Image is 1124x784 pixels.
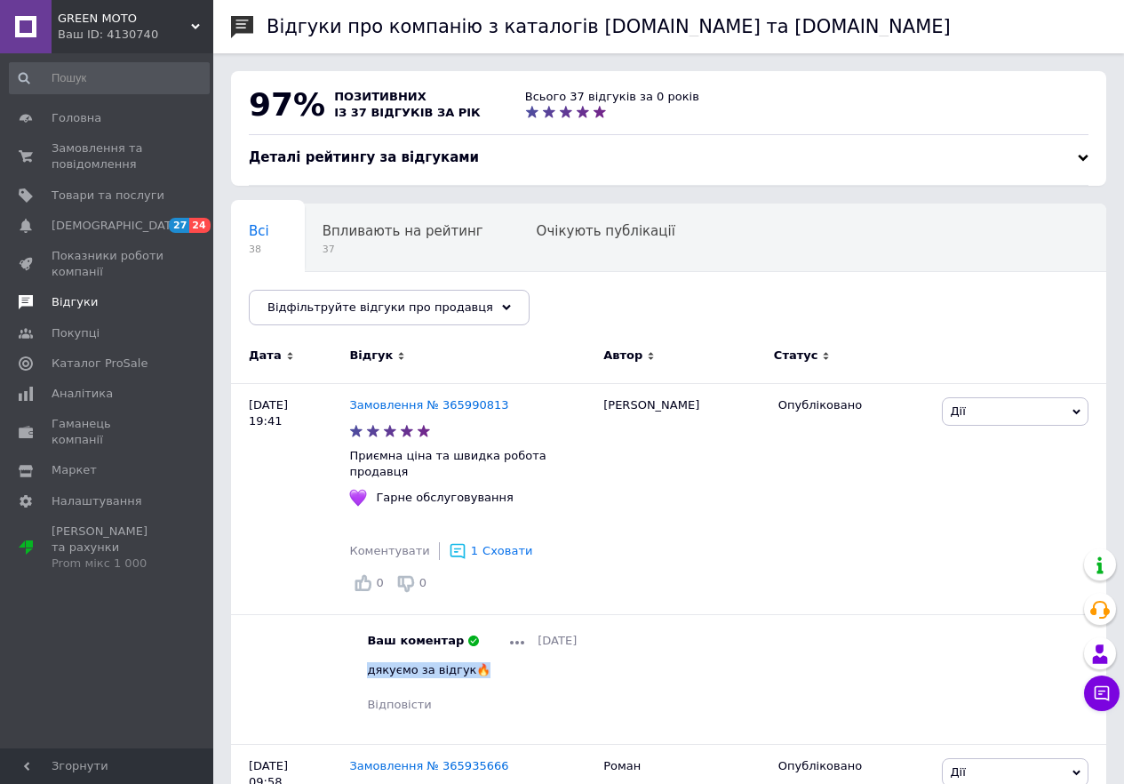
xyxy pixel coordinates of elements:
div: [PERSON_NAME] [594,383,769,744]
span: Дата [249,348,282,364]
div: Опубліковані без коментаря [231,272,465,340]
span: Автор [603,348,642,364]
span: Відфільтруйте відгуки про продавця [267,300,493,314]
span: [PERSON_NAME] та рахунки [52,524,164,572]
span: Маркет [52,462,97,478]
span: Замовлення та повідомлення [52,140,164,172]
div: Опубліковано [778,758,929,774]
span: 0 [419,576,426,589]
div: Коментувати [349,543,429,559]
span: із 37 відгуків за рік [334,106,481,119]
span: Дії [950,404,965,418]
span: Дії [950,765,965,779]
div: Опубліковано [778,397,929,413]
span: Налаштування [52,493,142,509]
span: GREEN MOTO [58,11,191,27]
div: Prom мікс 1 000 [52,556,164,572]
div: Деталі рейтингу за відгуками [249,148,1088,167]
span: Відгуки [52,294,98,310]
span: 1 [471,544,478,557]
div: Гарне обслуговування [371,490,517,506]
span: Всі [249,223,269,239]
span: 27 [169,218,189,233]
span: Товари та послуги [52,188,164,204]
button: Чат з покупцем [1084,676,1120,711]
span: Деталі рейтингу за відгуками [249,149,479,165]
p: Приємна ціна та швидка робота продавця [349,448,594,480]
span: 38 [249,243,269,256]
div: [DATE] 19:41 [231,383,349,744]
span: Гаманець компанії [52,416,164,448]
span: 37 [323,243,483,256]
span: Опубліковані без комен... [249,291,429,307]
span: Відгук [349,348,393,364]
span: Очікують публікації [537,223,675,239]
img: :purple_heart: [349,489,367,507]
span: Відповісти [367,698,431,711]
span: Показники роботи компанії [52,248,164,280]
span: Статус [774,348,818,364]
span: Каталог ProSale [52,356,147,372]
a: Замовлення № 365935666 [349,759,508,772]
a: Замовлення № 365990813 [349,398,508,412]
span: Сховати [482,544,532,557]
span: Коментувати [349,544,429,557]
span: [DEMOGRAPHIC_DATA] [52,218,183,234]
div: Всього 37 відгуків за 0 років [525,89,699,105]
div: Відповісти [367,697,431,713]
span: Впливають на рейтинг [323,223,483,239]
span: Головна [52,110,101,126]
span: позитивних [334,90,426,103]
h1: Відгуки про компанію з каталогів [DOMAIN_NAME] та [DOMAIN_NAME] [267,16,951,37]
input: Пошук [9,62,210,94]
span: Покупці [52,325,100,341]
span: Ваш коментар [367,633,464,649]
div: 1Сховати [449,542,533,560]
div: Ваш ID: 4130740 [58,27,213,43]
span: 24 [189,218,210,233]
span: [DATE] [538,633,577,649]
span: дякуємо за відгук🔥 [367,663,490,676]
span: Аналітика [52,386,113,402]
span: 0 [376,576,383,589]
span: 97% [249,86,325,123]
